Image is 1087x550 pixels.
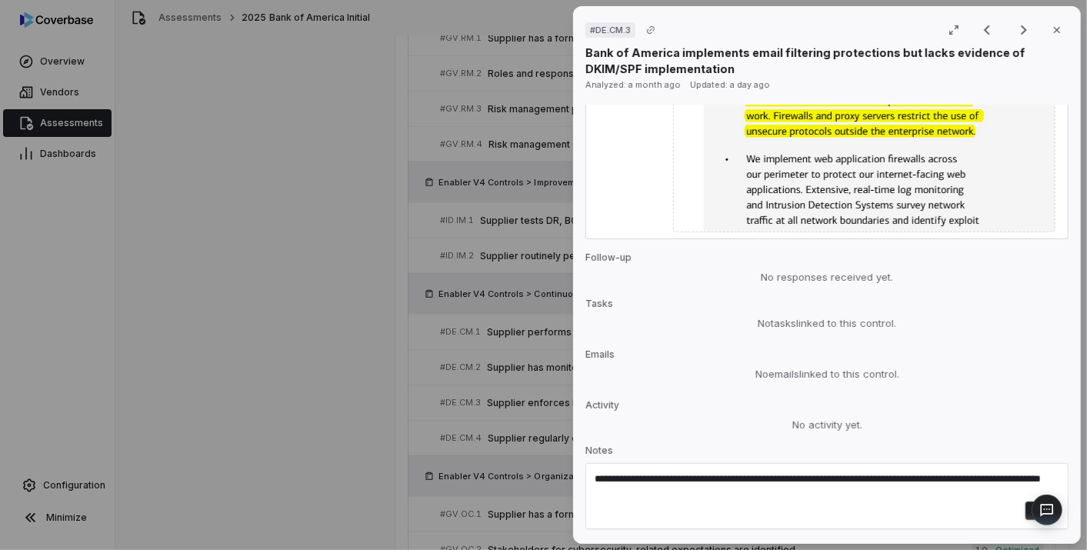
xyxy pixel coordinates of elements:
[585,418,1069,433] div: No activity yet.
[758,316,896,330] span: No tasks linked to this control.
[590,24,631,36] span: # DE.CM.3
[585,445,1069,463] p: Notes
[585,45,1069,77] p: Bank of America implements email filtering protections but lacks evidence of DKIM/SPF implementation
[637,16,665,44] button: Copy link
[1009,21,1039,39] button: Next result
[585,270,1069,285] div: No responses received yet.
[585,252,1069,270] p: Follow-up
[1025,502,1059,520] button: Save
[972,21,1002,39] button: Previous result
[585,298,1069,316] p: Tasks
[585,399,1069,418] p: Activity
[755,367,899,381] span: No emails linked to this control.
[690,79,770,90] span: Updated: a day ago
[585,348,1069,367] p: Emails
[585,79,681,90] span: Analyzed: a month ago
